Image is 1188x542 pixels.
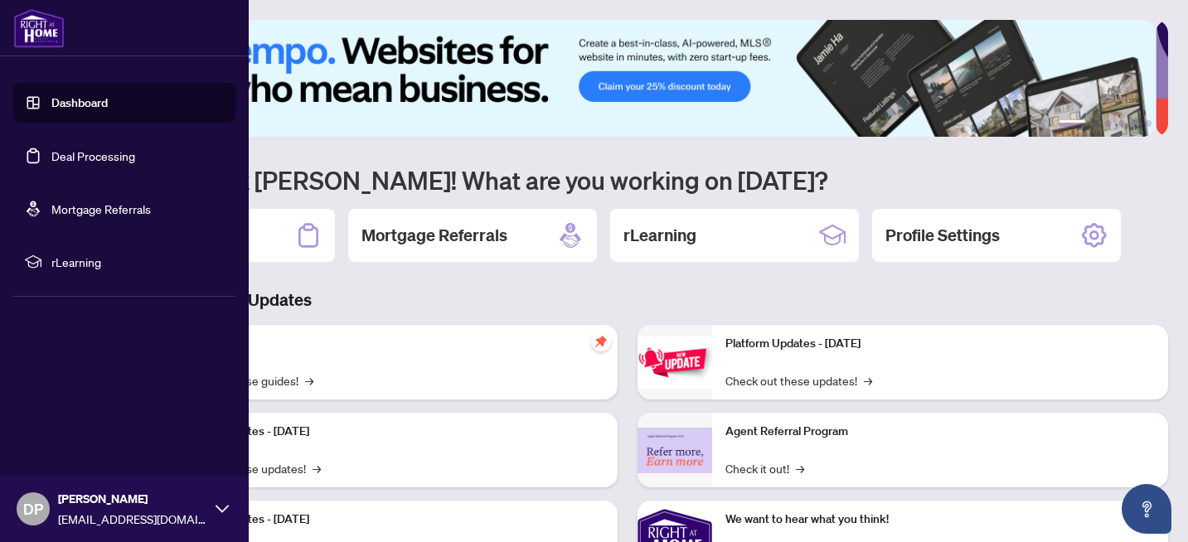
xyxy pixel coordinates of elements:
button: 5 [1132,120,1138,127]
h2: Profile Settings [885,224,1000,247]
button: 4 [1118,120,1125,127]
img: Slide 0 [86,20,1156,137]
button: 6 [1145,120,1152,127]
a: Deal Processing [51,148,135,163]
a: Check it out!→ [725,459,804,477]
span: rLearning [51,253,224,271]
span: → [864,371,872,390]
p: Agent Referral Program [725,423,1156,441]
span: → [313,459,321,477]
a: Dashboard [51,95,108,110]
span: DP [23,497,43,520]
span: pushpin [591,331,611,351]
img: logo [13,8,65,48]
p: Platform Updates - [DATE] [174,423,604,441]
img: Agent Referral Program [638,428,712,473]
p: Platform Updates - [DATE] [174,511,604,529]
img: Platform Updates - June 23, 2025 [638,336,712,389]
button: 1 [1059,120,1085,127]
p: Self-Help [174,335,604,353]
span: → [796,459,804,477]
h3: Brokerage & Industry Updates [86,288,1168,312]
span: [PERSON_NAME] [58,490,207,508]
button: 2 [1092,120,1098,127]
h1: Welcome back [PERSON_NAME]! What are you working on [DATE]? [86,164,1168,196]
h2: rLearning [623,224,696,247]
span: → [305,371,313,390]
button: Open asap [1122,484,1171,534]
h2: Mortgage Referrals [361,224,507,247]
button: 3 [1105,120,1112,127]
span: [EMAIL_ADDRESS][DOMAIN_NAME] [58,510,207,528]
p: Platform Updates - [DATE] [725,335,1156,353]
a: Check out these updates!→ [725,371,872,390]
p: We want to hear what you think! [725,511,1156,529]
a: Mortgage Referrals [51,201,151,216]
